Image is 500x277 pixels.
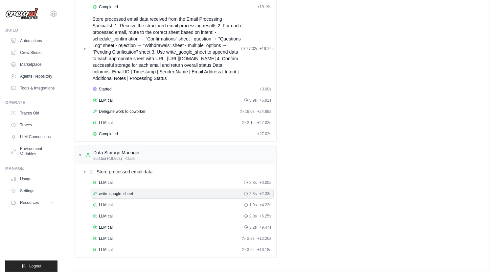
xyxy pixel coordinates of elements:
[20,200,39,205] span: Resources
[8,71,57,82] a: Agents Repository
[260,98,271,103] span: + 5.92s
[99,131,118,137] span: Completed
[5,166,57,171] div: Manage
[99,236,114,241] span: LLM call
[8,47,57,58] a: Crew Studio
[8,132,57,142] a: LLM Connections
[99,225,114,230] span: LLM call
[125,156,135,161] span: • 1 task
[97,168,152,175] div: Store processed email data
[247,120,255,125] span: 2.1s
[99,4,118,10] span: Completed
[257,247,271,252] span: + 16.18s
[8,120,57,130] a: Traces
[99,87,112,92] span: Started
[467,245,500,277] iframe: Chat Widget
[99,98,114,103] span: LLM call
[249,214,257,219] span: 2.0s
[99,180,114,185] span: LLM call
[78,153,82,158] span: ▼
[249,98,257,103] span: 5.9s
[99,120,114,125] span: LLM call
[8,143,57,159] a: Environment Variables
[257,109,271,114] span: + 24.89s
[29,264,41,269] span: Logout
[249,191,257,196] span: 2.3s
[260,202,271,208] span: + 4.22s
[83,46,87,51] span: ▼
[260,46,274,51] span: + 19.22s
[257,120,271,125] span: + 27.02s
[5,28,57,33] div: Build
[247,247,255,252] span: 3.9s
[92,16,241,82] div: Store processed email data received from the Email Processing Specialist: 1. Receive the structur...
[245,109,255,114] span: 19.0s
[260,191,271,196] span: + 2.33s
[249,225,257,230] span: 3.2s
[260,214,271,219] span: + 6.25s
[99,191,133,196] span: write_google_sheet
[260,225,271,230] span: + 9.47s
[5,100,57,105] div: Operate
[99,202,114,208] span: LLM call
[93,149,140,156] div: Data Storage Manager
[249,202,257,208] span: 1.9s
[8,186,57,196] a: Settings
[8,108,57,118] a: Traces Old
[93,156,122,161] span: 25.15s (+18.96s)
[246,46,258,51] span: 27.02s
[249,180,257,185] span: 2.8s
[8,174,57,184] a: Usage
[99,247,114,252] span: LLM call
[8,36,57,46] a: Automations
[260,87,271,92] span: + 0.00s
[8,197,57,208] button: Resources
[257,131,271,137] span: + 27.02s
[8,59,57,70] a: Marketplace
[257,236,271,241] span: + 12.26s
[257,4,271,10] span: + 19.19s
[8,83,57,93] a: Tools & Integrations
[99,214,114,219] span: LLM call
[260,180,271,185] span: + 0.00s
[5,8,38,20] img: Logo
[5,261,57,272] button: Logout
[247,236,255,241] span: 2.8s
[99,109,146,114] span: Delegate work to coworker
[83,169,87,174] span: ▼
